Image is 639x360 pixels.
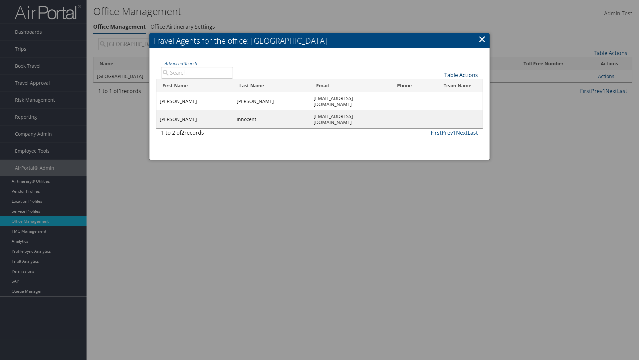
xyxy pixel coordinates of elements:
td: Innocent [233,110,310,128]
th: First Name: activate to sort column descending [156,79,233,92]
div: 1 to 2 of records [161,129,233,140]
td: [PERSON_NAME] [233,92,310,110]
a: 1 [453,129,456,136]
a: Advanced Search [164,61,197,66]
input: Advanced Search [161,67,233,79]
th: Phone: activate to sort column ascending [391,79,438,92]
a: Prev [442,129,453,136]
span: 2 [181,129,184,136]
a: Next [456,129,468,136]
a: Last [468,129,478,136]
td: [EMAIL_ADDRESS][DOMAIN_NAME] [310,92,391,110]
a: First [431,129,442,136]
h2: Travel Agents for the office: [GEOGRAPHIC_DATA] [149,33,490,48]
th: Last Name: activate to sort column ascending [233,79,310,92]
td: [PERSON_NAME] [156,110,233,128]
th: Email: activate to sort column ascending [310,79,391,92]
td: [PERSON_NAME] [156,92,233,110]
a: Table Actions [444,71,478,79]
a: × [478,32,486,46]
td: [EMAIL_ADDRESS][DOMAIN_NAME] [310,110,391,128]
th: Team Name: activate to sort column ascending [438,79,483,92]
